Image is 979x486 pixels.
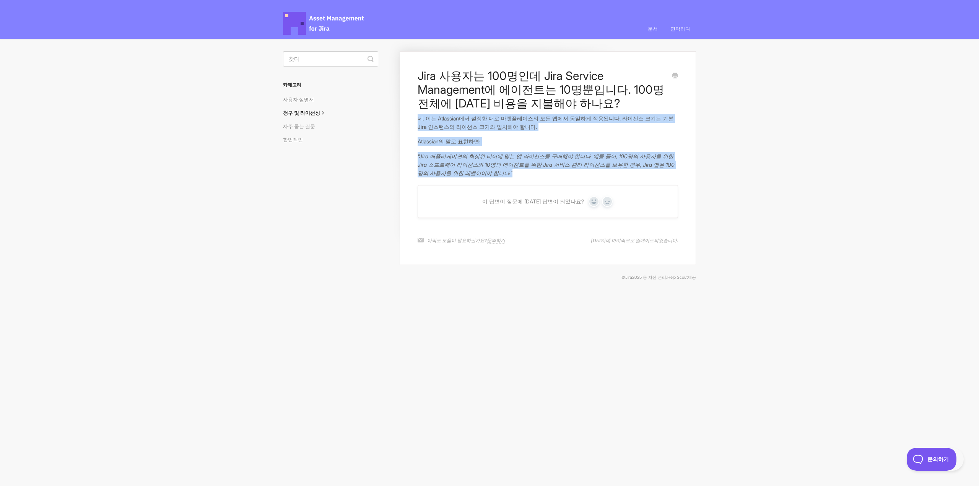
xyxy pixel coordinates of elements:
[283,120,321,132] a: 자주 묻는 질문
[418,153,675,176] font: "Jira 애플리케이션의 최상위 티어에 맞는 앱 라이선스를 구매해야 합니다. 예를 들어, 100명의 사용자를 위한 Jira 소프트웨어 라이선스와 10명의 에이전트를 위한 Ji...
[418,138,480,145] font: Atlassian의 말로 표현하면:
[283,133,309,146] a: 합법적인
[672,72,678,80] a: 이 기사를 인쇄하세요
[642,18,664,39] a: 문서
[632,275,667,280] font: 2025 용 자산 관리.
[283,93,320,106] a: 사용자 설명서
[283,137,303,143] font: 합법적인
[283,51,378,67] input: 찾다
[621,275,625,280] font: ©
[907,448,964,471] iframe: 고객 지원 전환
[487,238,505,244] a: 문의하기
[427,238,487,243] font: 아직도 도움이 필요하신가요?
[283,96,314,102] font: 사용자 설명서
[283,123,315,129] font: 자주 묻는 질문
[418,69,664,110] font: Jira 사용자는 100명인데 Jira Service Management에 에이전트는 10명뿐입니다. 100명 전체에 [DATE] 비용을 지불해야 하나요?
[591,238,678,243] font: [DATE]에 마지막으로 업데이트되었습니다.
[482,198,584,205] font: 이 답변이 질문에 [DATE] 답변이 되었나요?
[418,115,673,130] font: 네. 이는 Atlassian에서 설정한 대로 마켓플레이스의 모든 앱에서 동일하게 적용됩니다. 라이선스 크기는 기본 Jira 인스턴스의 라이선스 크기와 일치해야 합니다.
[283,107,333,119] a: 청구 및 라이선싱
[487,238,505,243] font: 문의하기
[648,26,658,32] font: 문서
[665,18,696,39] a: 연락하다
[625,275,632,280] a: Jira
[688,275,696,280] font: 제공
[667,275,688,280] a: Help Scout
[670,26,690,32] font: 연락하다
[283,110,320,116] font: 청구 및 라이선싱
[283,82,301,88] font: 카테고리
